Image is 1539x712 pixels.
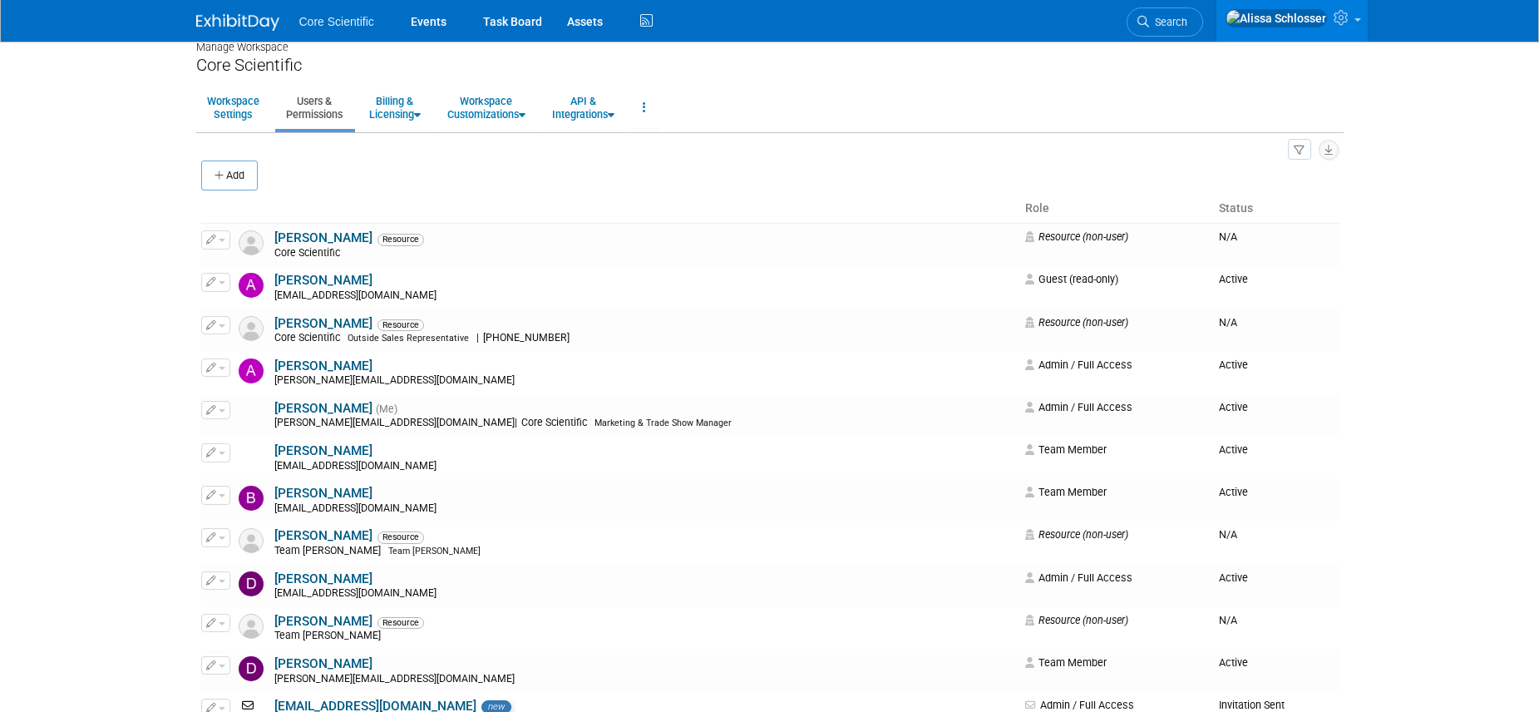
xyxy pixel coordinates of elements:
img: Resource [239,614,264,639]
img: ExhibitDay [196,14,279,31]
span: N/A [1219,316,1237,329]
a: API &Integrations [541,87,625,128]
a: Users &Permissions [275,87,353,128]
span: Admin / Full Access [1025,571,1132,584]
button: Add [201,161,258,190]
span: Team Member [1025,443,1107,456]
a: [PERSON_NAME] [274,486,372,501]
span: Core Scientific [517,417,592,428]
span: N/A [1219,230,1237,243]
img: Alissa Schlosser [1226,9,1327,27]
span: Active [1219,273,1248,285]
span: Resource [377,532,424,543]
div: [EMAIL_ADDRESS][DOMAIN_NAME] [274,460,1014,473]
span: Guest (read-only) [1025,273,1118,285]
div: [PERSON_NAME][EMAIL_ADDRESS][DOMAIN_NAME] [274,374,1014,388]
span: Resource (non-user) [1025,528,1128,541]
span: Active [1219,443,1248,456]
a: [PERSON_NAME] [274,401,372,416]
span: N/A [1219,614,1237,626]
span: Core Scientific [299,15,374,28]
img: Alyona Yurchenko [239,443,264,468]
span: Team Member [1025,486,1107,498]
span: Resource [377,319,424,331]
a: [PERSON_NAME] [274,316,372,331]
span: Resource (non-user) [1025,230,1128,243]
span: | [476,332,479,344]
span: Core Scientific [274,247,345,259]
span: (Me) [376,403,397,415]
span: N/A [1219,528,1237,541]
img: Ben Boro [239,486,264,511]
a: [PERSON_NAME] [274,614,372,629]
span: Team [PERSON_NAME] [388,546,481,556]
div: [EMAIL_ADDRESS][DOMAIN_NAME] [274,289,1014,303]
div: [EMAIL_ADDRESS][DOMAIN_NAME] [274,502,1014,516]
span: Admin / Full Access [1025,358,1132,371]
a: [PERSON_NAME] [274,443,372,458]
span: Active [1219,571,1248,584]
span: | [515,417,517,428]
span: Search [1149,16,1187,28]
div: [EMAIL_ADDRESS][DOMAIN_NAME] [274,587,1014,601]
a: [PERSON_NAME] [274,656,372,671]
span: Resource (non-user) [1025,316,1128,329]
div: [PERSON_NAME][EMAIL_ADDRESS][DOMAIN_NAME] [274,673,1014,686]
span: Team Member [1025,656,1107,669]
span: Active [1219,401,1248,413]
a: Billing &Licensing [358,87,432,128]
span: Team [PERSON_NAME] [274,545,386,556]
span: Marketing & Trade Show Manager [594,418,732,428]
span: Core Scientific [274,332,345,344]
span: Resource [377,617,424,629]
span: Resource (non-user) [1025,614,1128,626]
a: Search [1127,7,1203,37]
div: Core Scientific [196,55,1344,76]
th: Role [1019,195,1213,223]
a: [PERSON_NAME] [274,358,372,373]
img: derek briordy [239,656,264,681]
a: [PERSON_NAME] [274,571,372,586]
a: WorkspaceCustomizations [437,87,536,128]
span: Team [PERSON_NAME] [274,630,386,641]
img: Abbigail Belshe [239,273,264,298]
img: Alexandra Briordy [239,358,264,383]
a: [PERSON_NAME] [274,273,372,288]
img: Resource [239,316,264,341]
span: Active [1219,656,1248,669]
a: [PERSON_NAME] [274,528,372,543]
a: WorkspaceSettings [196,87,270,128]
span: Admin / Full Access [1025,401,1132,413]
span: Active [1219,358,1248,371]
span: Active [1219,486,1248,498]
img: Resource [239,528,264,553]
span: Resource [377,234,424,245]
span: Admin / Full Access [1025,699,1134,711]
a: [PERSON_NAME] [274,230,372,245]
span: [PHONE_NUMBER] [479,332,575,344]
div: [PERSON_NAME][EMAIL_ADDRESS][DOMAIN_NAME] [274,417,1014,430]
span: Outside Sales Representative [348,333,469,344]
th: Status [1212,195,1338,223]
img: Alissa Schlosser [239,401,264,426]
img: Resource [239,230,264,255]
img: Dan Boro [239,571,264,596]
